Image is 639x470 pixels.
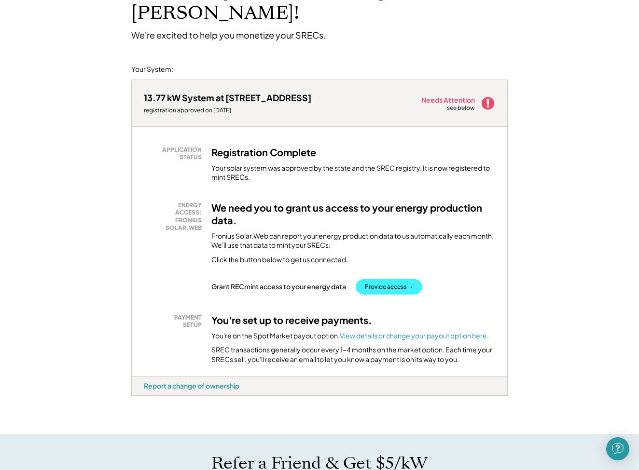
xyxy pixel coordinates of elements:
[211,163,495,182] div: Your solar system was approved by the state and the SREC registry. It is now registered to mint S...
[356,279,422,295] button: Provide access →
[149,146,202,161] div: APPLICATION STATUS
[211,345,495,364] div: SREC transactions generally occur every 1-4 months on the market option. Each time your SRECs sel...
[149,314,202,329] div: PAYMENT SETUP
[421,96,476,103] div: Needs Attention
[211,201,495,227] h3: We need you to grant us access to your energy production data.
[211,146,316,159] h3: Registration Complete
[211,282,346,291] div: Grant RECmint access to your energy data
[131,65,173,74] div: Your System:
[211,231,495,250] div: Fronius Solar.Web can report your energy production data to us automatically each month. We'll us...
[340,331,489,340] a: View details or change your payout option here.
[131,29,326,40] div: We're excited to help you monetize your SRECs.
[144,381,239,390] div: Report a change of ownership
[149,201,202,231] div: ENERGY ACCESS: FRONIUS SOLAR.WEB
[144,107,311,114] div: registration approved on [DATE]
[447,104,476,112] div: see below
[211,331,489,341] div: You're on the Spot Market payout option.
[211,314,372,326] h3: You're set up to receive payments.
[211,255,348,265] div: Click the button below to get us connected.
[144,92,311,103] div: 13.77 kW System at [STREET_ADDRESS]
[131,396,167,400] div: 2uwjm97w - VA Distributed
[606,437,629,460] div: Open Intercom Messenger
